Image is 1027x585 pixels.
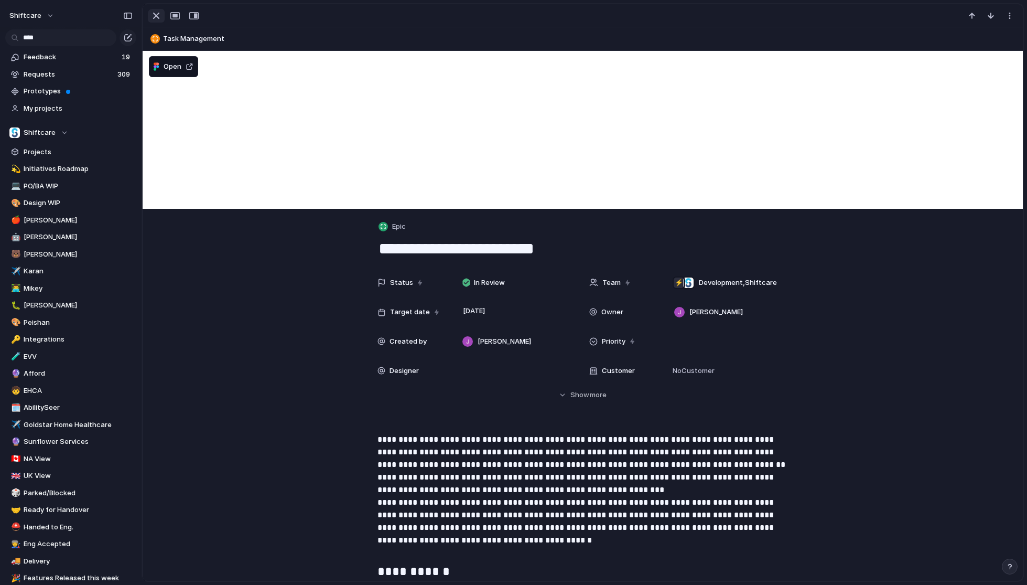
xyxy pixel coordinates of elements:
[392,221,406,232] span: Epic
[24,522,133,533] span: Handed to Eng.
[9,402,20,413] button: 🗓️
[9,352,20,362] button: 🧪
[9,437,20,447] button: 🔮
[11,368,18,380] div: 🔮
[147,30,1018,47] button: Task Management
[11,282,18,294] div: 👨‍💻
[11,521,18,533] div: ⛑️
[5,332,136,347] a: 🔑Integrations
[590,390,607,400] span: more
[122,52,132,62] span: 19
[602,336,625,347] span: Priority
[5,67,136,82] a: Requests309
[5,195,136,211] a: 🎨Design WIP
[24,368,133,379] span: Afford
[5,7,60,24] button: shiftcare
[9,334,20,345] button: 🔑
[163,34,1018,44] span: Task Management
[9,488,20,498] button: 🎲
[5,101,136,116] a: My projects
[5,83,136,99] a: Prototypes
[24,232,133,242] span: [PERSON_NAME]
[390,336,427,347] span: Created by
[11,402,18,414] div: 🗓️
[24,198,133,208] span: Design WIP
[9,317,20,328] button: 🎨
[602,278,621,288] span: Team
[9,300,20,311] button: 🐛
[11,300,18,312] div: 🐛
[11,316,18,328] div: 🎨
[9,522,20,533] button: ⛑️
[24,69,114,80] span: Requests
[5,383,136,399] a: 🧒EHCA
[9,215,20,226] button: 🍎
[11,163,18,175] div: 💫
[11,231,18,243] div: 🤖
[11,538,18,550] div: 👨‍🏭
[24,52,118,62] span: Feedback
[5,125,136,141] button: Shiftcare
[9,471,20,481] button: 🇬🇧
[24,127,56,138] span: Shiftcare
[24,454,133,464] span: NA View
[5,366,136,381] div: 🔮Afford
[5,281,136,296] a: 👨‍💻Mikey
[11,197,18,209] div: 🎨
[570,390,589,400] span: Show
[5,263,136,279] a: ✈️Karan
[9,368,20,379] button: 🔮
[376,219,409,235] button: Epic
[5,417,136,433] a: ✈️Goldstar Home Healthcare
[5,502,136,518] div: 🤝Ready for Handover
[9,10,41,21] span: shiftcare
[9,164,20,174] button: 💫
[5,451,136,467] a: 🇨🇦NA View
[11,504,18,516] div: 🤝
[24,215,133,226] span: [PERSON_NAME]
[5,212,136,228] a: 🍎[PERSON_NAME]
[5,434,136,450] a: 🔮Sunflower Services
[11,265,18,278] div: ✈️
[11,214,18,226] div: 🍎
[11,470,18,482] div: 🇬🇧
[5,536,136,552] a: 👨‍🏭Eng Accepted
[9,420,20,430] button: ✈️
[24,386,133,396] span: EHCA
[377,386,788,405] button: Showmore
[11,385,18,397] div: 🧒
[24,402,133,413] span: AbilitySeer
[24,181,133,192] span: PO/BA WIP
[5,161,136,177] a: 💫Initiatives Roadmap
[5,554,136,569] a: 🚚Delivery
[5,315,136,331] div: 🎨Peishan
[164,61,181,72] span: Open
[460,305,488,317] span: [DATE]
[5,178,136,194] a: 💻PO/BA WIP
[24,86,133,97] span: Prototypes
[9,232,20,242] button: 🤖
[5,229,136,245] a: 🤖[PERSON_NAME]
[9,454,20,464] button: 🇨🇦
[5,400,136,416] div: 🗓️AbilitySeer
[5,485,136,501] a: 🎲Parked/Blocked
[9,249,20,260] button: 🐻
[9,198,20,208] button: 🎨
[9,573,20,583] button: 🎉
[9,539,20,549] button: 👨‍🏭
[9,386,20,396] button: 🧒
[149,56,198,77] button: Open
[11,572,18,584] div: 🎉
[390,307,430,317] span: Target date
[5,247,136,262] a: 🐻[PERSON_NAME]
[24,471,133,481] span: UK View
[11,453,18,465] div: 🇨🇦
[699,278,777,288] span: Development , Shiftcare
